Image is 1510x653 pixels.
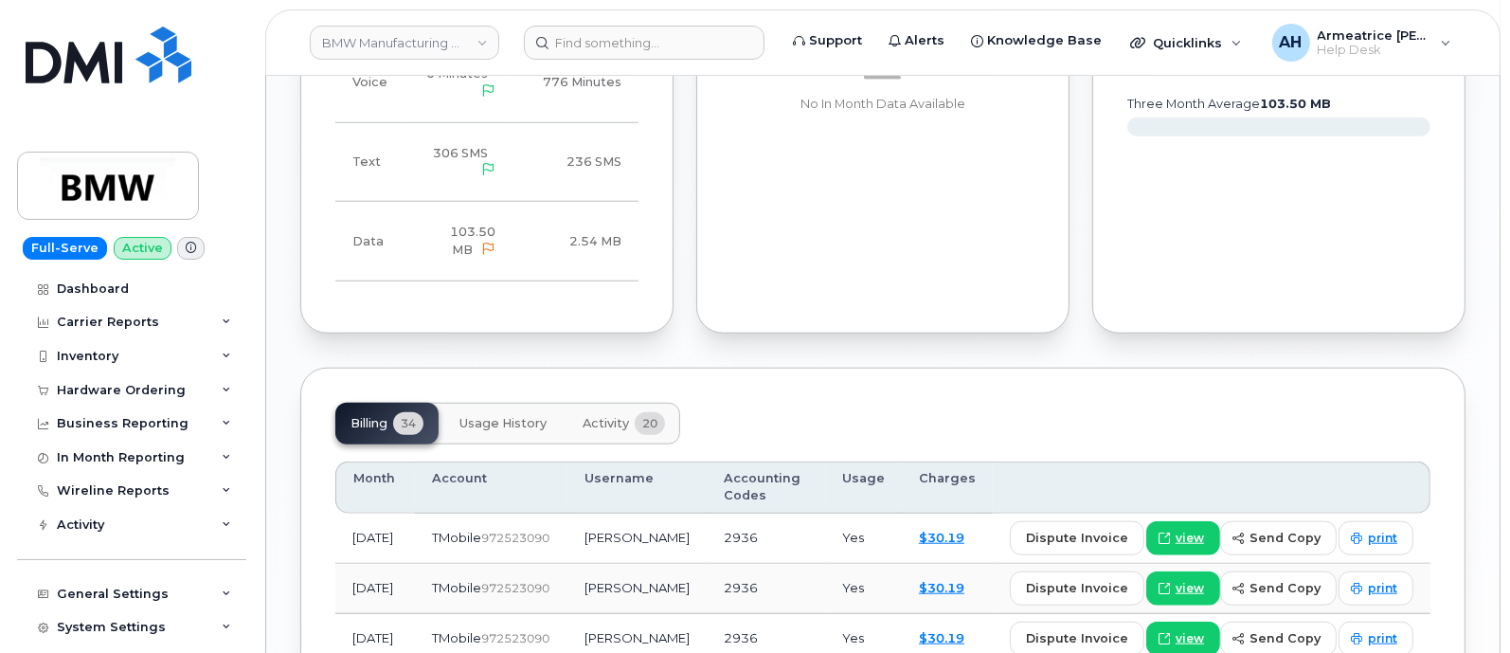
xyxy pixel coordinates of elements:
span: AH [1280,31,1303,54]
span: Alerts [905,31,944,50]
span: 972523090 [481,531,549,545]
a: Alerts [875,22,958,60]
th: Charges [902,462,993,514]
span: send copy [1249,579,1321,597]
span: Armeatrice [PERSON_NAME] [1318,27,1431,43]
a: print [1339,571,1413,606]
td: Yes [825,514,902,564]
span: dispute invoice [1026,579,1128,597]
td: Data [335,202,404,281]
span: dispute invoice [1026,529,1128,547]
span: TMobile [432,580,481,595]
text: three month average [1126,97,1331,111]
span: 103.50 MB [450,225,495,256]
span: TMobile [432,630,481,645]
span: print [1368,630,1397,647]
tspan: 103.50 MB [1260,97,1331,111]
td: Text [335,123,404,203]
td: 776 Minutes [512,44,638,123]
a: $30.19 [919,580,964,595]
a: $30.19 [919,630,964,645]
th: Accounting Codes [707,462,825,514]
span: Support [809,31,862,50]
span: view [1176,630,1204,647]
span: TMobile [432,530,481,545]
span: dispute invoice [1026,629,1128,647]
span: Activity [583,416,629,431]
td: [DATE] [335,564,415,614]
th: Account [415,462,567,514]
td: [PERSON_NAME] [567,514,707,564]
span: Quicklinks [1153,35,1222,50]
span: view [1176,530,1204,547]
a: Knowledge Base [958,22,1115,60]
a: $30.19 [919,530,964,545]
button: dispute invoice [1010,521,1144,555]
span: print [1368,580,1397,597]
span: 306 SMS [433,146,488,160]
span: send copy [1249,629,1321,647]
td: [PERSON_NAME] [567,564,707,614]
a: Support [780,22,875,60]
span: 2936 [724,580,758,595]
td: Voice [335,44,404,123]
span: 2936 [724,530,758,545]
th: Username [567,462,707,514]
td: 236 SMS [512,123,638,203]
span: print [1368,530,1397,547]
span: Knowledge Base [987,31,1102,50]
a: print [1339,521,1413,555]
button: send copy [1220,521,1337,555]
th: Month [335,462,415,514]
td: Yes [825,564,902,614]
span: 2936 [724,630,758,645]
button: dispute invoice [1010,571,1144,606]
div: Armeatrice Hargro [1259,24,1465,62]
a: view [1146,521,1220,555]
span: Usage History [459,416,547,431]
span: send copy [1249,529,1321,547]
th: Usage [825,462,902,514]
span: 20 [635,412,665,435]
a: view [1146,571,1220,606]
p: No In Month Data Available [731,96,1034,113]
span: 972523090 [481,631,549,645]
span: 972523090 [481,581,549,595]
span: Help Desk [1318,43,1431,58]
input: Find something... [524,26,764,60]
a: BMW Manufacturing Co LLC [310,26,499,60]
td: 2.54 MB [512,202,638,281]
td: [DATE] [335,514,415,564]
iframe: Messenger Launcher [1428,571,1496,639]
button: send copy [1220,571,1337,606]
div: Quicklinks [1117,24,1255,62]
span: view [1176,580,1204,597]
